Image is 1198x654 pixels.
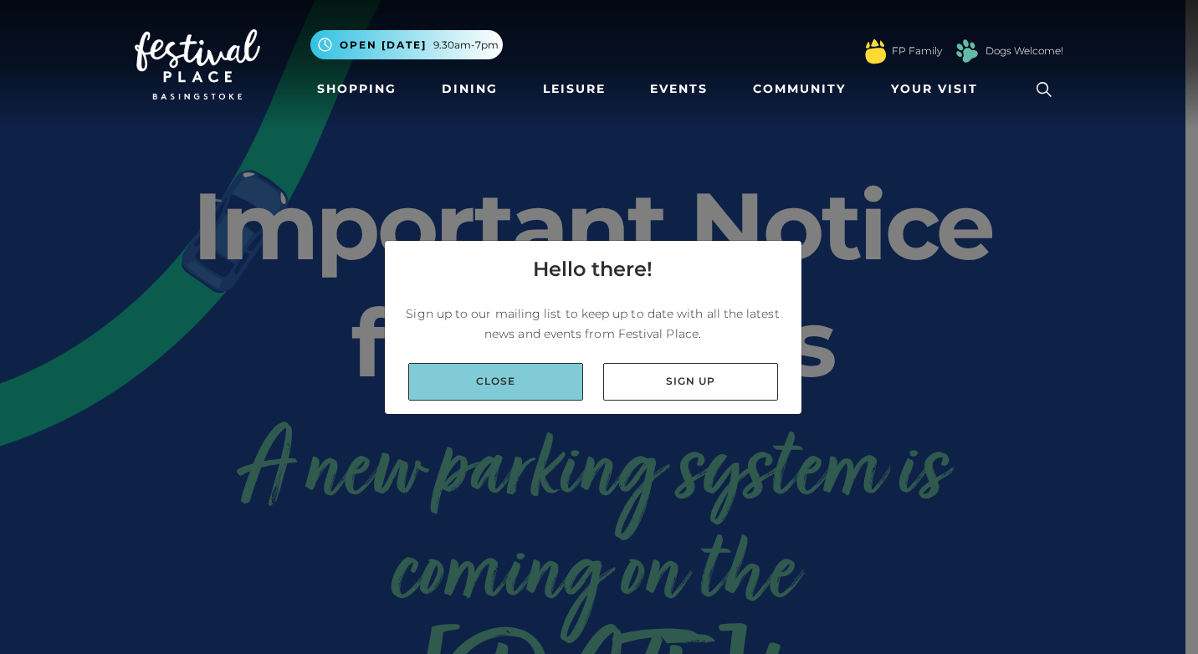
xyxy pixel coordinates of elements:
[310,30,503,59] button: Open [DATE] 9.30am-7pm
[533,254,653,284] h4: Hello there!
[435,74,504,105] a: Dining
[891,80,978,98] span: Your Visit
[398,304,788,344] p: Sign up to our mailing list to keep up to date with all the latest news and events from Festival ...
[408,363,583,401] a: Close
[603,363,778,401] a: Sign up
[340,38,427,53] span: Open [DATE]
[536,74,612,105] a: Leisure
[746,74,852,105] a: Community
[986,43,1063,59] a: Dogs Welcome!
[643,74,714,105] a: Events
[884,74,993,105] a: Your Visit
[135,29,260,100] img: Festival Place Logo
[310,74,403,105] a: Shopping
[892,43,942,59] a: FP Family
[433,38,499,53] span: 9.30am-7pm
